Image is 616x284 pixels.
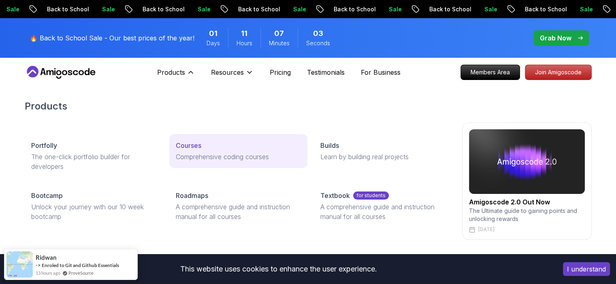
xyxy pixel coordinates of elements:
span: -> [36,262,41,268]
a: Join Amigoscode [525,65,592,80]
p: Back to School [38,5,93,13]
p: Back to School [420,5,475,13]
span: 7 Minutes [274,28,284,39]
button: Resources [211,67,254,84]
a: ProveSource [68,269,94,276]
p: Back to School [229,5,284,13]
p: Portfolly [31,141,57,150]
img: provesource social proof notification image [6,251,33,278]
span: ridwan [36,254,57,261]
span: Days [207,39,220,47]
div: This website uses cookies to enhance the user experience. [6,260,551,278]
p: Join Amigoscode [525,65,591,80]
p: Textbook [320,191,350,200]
p: Members Area [461,65,520,80]
span: 1 Days [209,28,217,39]
a: Textbookfor studentsA comprehensive guide and instruction manual for all courses [314,184,452,228]
span: Seconds [306,39,330,47]
p: [DATE] [478,226,495,233]
p: Builds [320,141,339,150]
p: Learn by building real projects [320,152,445,162]
p: Sale [380,5,406,13]
p: Sale [93,5,119,13]
a: Testimonials [307,67,345,77]
a: Enroled to Git and Github Essentials [42,262,119,268]
p: Sale [284,5,310,13]
p: Back to School [134,5,189,13]
button: Products [157,67,195,84]
a: BootcampUnlock your journey with our 10 week bootcamp [25,184,163,228]
p: A comprehensive guide and instruction manual for all courses [176,202,301,221]
a: Members Area [460,65,520,80]
a: For Business [361,67,401,77]
h2: Products [25,100,592,113]
a: BuildsLearn by building real projects [314,134,452,168]
p: Sale [475,5,501,13]
a: Pricing [270,67,291,77]
p: The one-click portfolio builder for developers [31,152,156,171]
span: 11 Hours [241,28,247,39]
p: Resources [211,67,244,77]
p: A comprehensive guide and instruction manual for all courses [320,202,445,221]
span: 3 Seconds [313,28,323,39]
p: Back to School [325,5,380,13]
p: 🔥 Back to School Sale - Our best prices of the year! [30,33,194,43]
p: Sale [189,5,215,13]
span: Minutes [269,39,290,47]
a: amigoscode 2.0Amigoscode 2.0 Out NowThe Ultimate guide to gaining points and unlocking rewards[DATE] [462,122,592,240]
span: Hours [237,39,252,47]
a: PortfollyThe one-click portfolio builder for developers [25,134,163,178]
a: CoursesComprehensive coding courses [169,134,307,168]
button: Accept cookies [563,262,610,276]
p: Products [157,67,185,77]
a: RoadmapsA comprehensive guide and instruction manual for all courses [169,184,307,228]
p: Back to School [516,5,571,13]
p: Comprehensive coding courses [176,152,301,162]
p: Roadmaps [176,191,208,200]
span: 13 hours ago [36,269,60,276]
h2: Amigoscode 2.0 Out Now [469,197,585,207]
p: Grab Now [540,33,571,43]
p: Unlock your journey with our 10 week bootcamp [31,202,156,221]
p: for students [353,191,389,200]
p: Courses [176,141,201,150]
img: amigoscode 2.0 [469,129,585,194]
p: Bootcamp [31,191,63,200]
p: Sale [571,5,597,13]
p: The Ultimate guide to gaining points and unlocking rewards [469,207,585,223]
